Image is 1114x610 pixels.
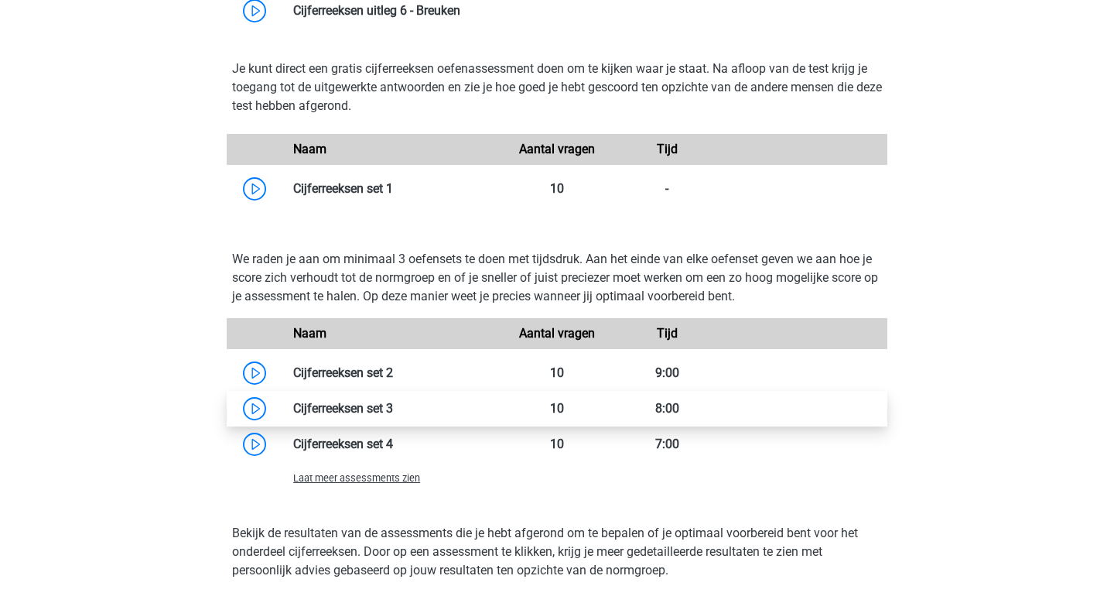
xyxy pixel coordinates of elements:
p: Bekijk de resultaten van de assessments die je hebt afgerond om te bepalen of je optimaal voorber... [232,524,882,580]
span: Laat meer assessments zien [293,472,420,484]
div: Naam [282,324,502,343]
div: Cijferreeksen set 4 [282,435,502,454]
p: Je kunt direct een gratis cijferreeksen oefenassessment doen om te kijken waar je staat. Na afloo... [232,60,882,115]
div: Tijd [612,140,722,159]
div: Aantal vragen [502,140,612,159]
div: Cijferreeksen set 1 [282,180,502,198]
div: Naam [282,140,502,159]
div: Aantal vragen [502,324,612,343]
p: We raden je aan om minimaal 3 oefensets te doen met tijdsdruk. Aan het einde van elke oefenset ge... [232,250,882,306]
div: Cijferreeksen uitleg 6 - Breuken [282,2,887,20]
div: Cijferreeksen set 3 [282,399,502,418]
div: Cijferreeksen set 2 [282,364,502,382]
div: Tijd [612,324,722,343]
